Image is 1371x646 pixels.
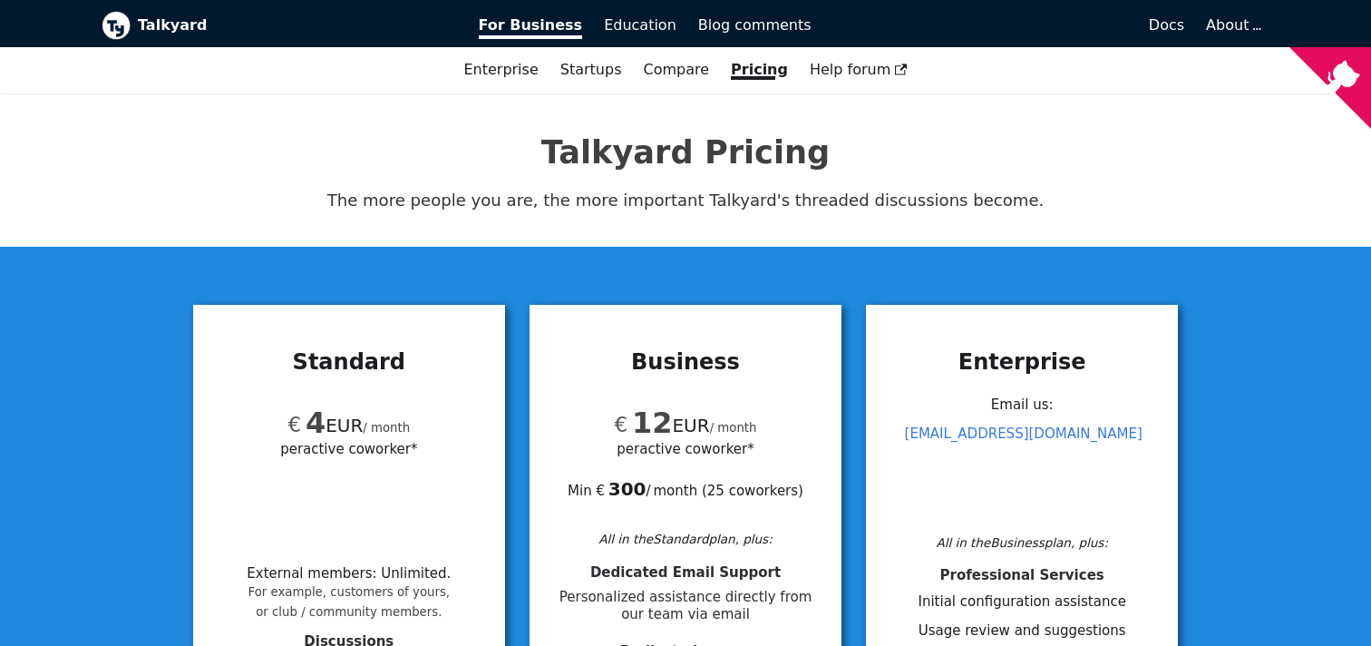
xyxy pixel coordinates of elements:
[551,348,820,376] h3: Business
[905,426,1142,442] a: [EMAIL_ADDRESS][DOMAIN_NAME]
[810,61,908,78] span: Help forum
[102,132,1269,172] h1: Talkyard Pricing
[551,589,820,623] span: Personalized assistance directly from our team via email
[287,415,363,436] span: EUR
[590,564,781,581] span: Dedicated Email Support
[614,413,627,436] span: €
[888,592,1156,612] li: Initial configuration assistance
[643,61,709,78] a: Compare
[138,14,453,37] b: Talkyard
[1206,16,1259,34] a: About
[102,11,453,40] a: Talkyard logoTalkyard
[247,565,451,620] li: External members : Unlimited .
[888,567,1156,584] h4: Professional Services
[593,10,687,41] a: Education
[306,406,326,440] span: 4
[710,421,757,435] small: / month
[617,438,754,459] span: per active coworker*
[287,413,301,436] span: €
[888,622,1156,641] li: Usage review and suggestions
[614,415,709,436] span: EUR
[363,421,410,435] small: / month
[888,390,1156,528] div: Email us:
[888,348,1156,376] h3: Enterprise
[698,16,812,34] span: Blog comments
[551,459,820,501] div: Min € / month ( 25 coworkers )
[102,187,1269,214] p: The more people you are, the more important Talkyard's threaded discussions become.
[608,478,647,500] b: 300
[1149,16,1184,34] span: Docs
[551,529,820,549] div: All in the Standard plan, plus:
[799,54,919,85] a: Help forum
[822,10,1196,41] a: Docs
[687,10,822,41] a: Blog comments
[549,54,633,85] a: Startups
[632,406,673,440] span: 12
[102,11,131,40] img: Talkyard logo
[468,10,594,41] a: For Business
[720,54,799,85] a: Pricing
[452,54,549,85] a: Enterprise
[280,438,417,459] span: per active coworker*
[248,585,451,619] small: For example, customers of yours, or club / community members.
[215,348,483,376] h3: Standard
[888,533,1156,553] div: All in the Business plan, plus:
[604,16,676,34] span: Education
[479,16,583,39] span: For Business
